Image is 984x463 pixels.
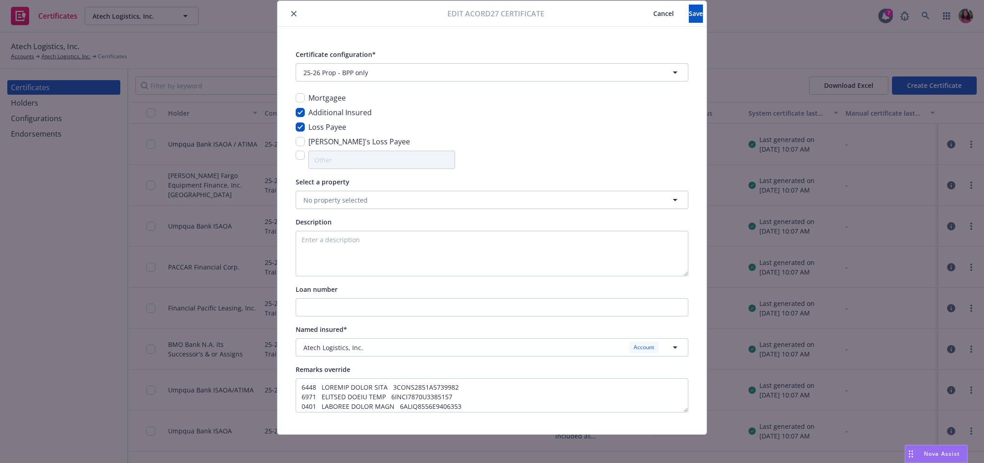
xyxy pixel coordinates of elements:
[303,195,368,205] span: No property selected
[638,5,689,23] button: Cancel
[303,68,368,77] span: 25-26 Prop - BPP only
[308,122,346,132] span: Loss Payee
[296,191,688,209] button: No property selected
[296,178,349,186] span: Select a property
[309,151,455,168] input: Other
[296,365,350,374] span: Remarks override
[296,218,332,226] span: Description
[447,8,544,19] span: Edit Acord27 certificate
[296,50,376,59] span: Certificate configuration*
[296,325,347,334] span: Named insured*
[653,9,674,18] span: Cancel
[303,343,363,352] span: Atech Logistics, Inc.
[296,338,688,356] button: Atech Logistics, Inc.Account
[629,341,659,353] div: Account
[689,5,703,23] button: Save
[905,445,917,463] div: Drag to move
[689,9,703,18] span: Save
[308,136,410,147] span: [PERSON_NAME]'s Loss Payee
[296,63,688,81] button: 25-26 Prop - BPP only
[924,450,960,458] span: Nova Assist
[296,285,338,294] span: Loan number
[308,92,346,103] span: Mortgagee
[308,107,372,118] span: Additional Insured
[905,445,968,463] button: Nova Assist
[296,378,688,412] textarea: 6448 LOREMIP DOLOR SITA 3CONS2851A5739982 6971 ELITSED DOEIU TEMP 6INCI7870U3385157 0401 LABOREE ...
[288,8,299,19] button: close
